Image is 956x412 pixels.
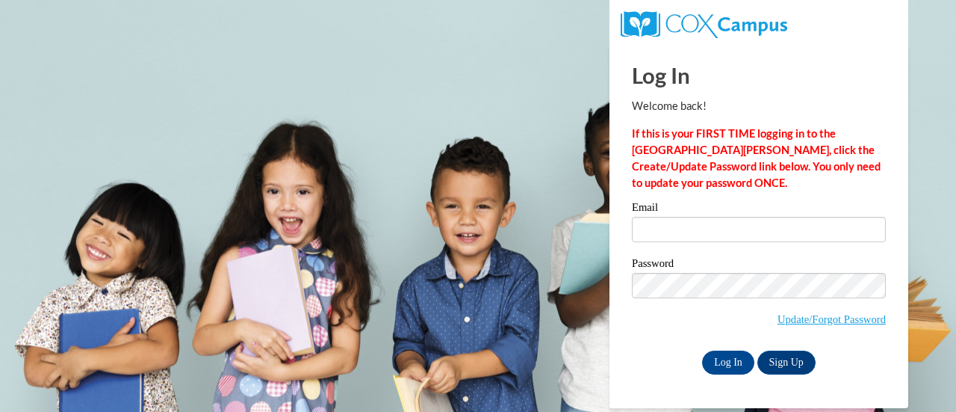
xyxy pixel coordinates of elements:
strong: If this is your FIRST TIME logging in to the [GEOGRAPHIC_DATA][PERSON_NAME], click the Create/Upd... [632,127,881,189]
label: Password [632,258,886,273]
input: Log In [702,351,754,375]
label: Email [632,202,886,217]
a: Update/Forgot Password [777,313,886,325]
p: Welcome back! [632,98,886,114]
img: COX Campus [621,11,787,38]
a: COX Campus [621,17,787,30]
h1: Log In [632,60,886,90]
a: Sign Up [757,351,816,375]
